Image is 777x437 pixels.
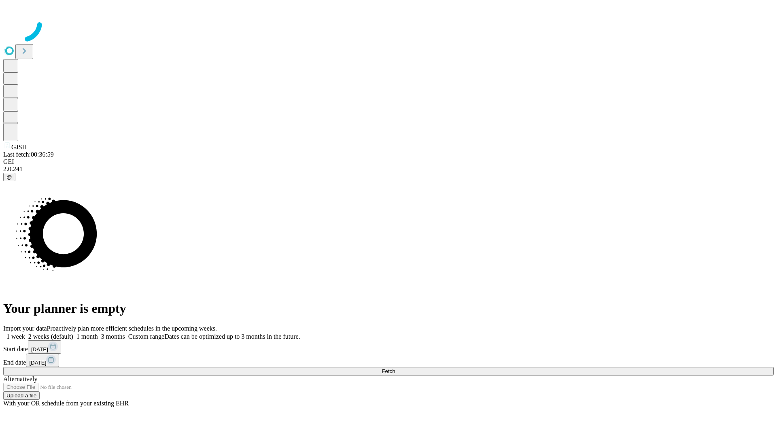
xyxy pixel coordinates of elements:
[3,400,129,407] span: With your OR schedule from your existing EHR
[29,360,46,366] span: [DATE]
[3,165,774,173] div: 2.0.241
[76,333,98,340] span: 1 month
[28,333,73,340] span: 2 weeks (default)
[47,325,217,332] span: Proactively plan more efficient schedules in the upcoming weeks.
[3,158,774,165] div: GEI
[3,301,774,316] h1: Your planner is empty
[3,391,40,400] button: Upload a file
[3,354,774,367] div: End date
[3,151,54,158] span: Last fetch: 00:36:59
[6,174,12,180] span: @
[31,346,48,352] span: [DATE]
[3,325,47,332] span: Import your data
[3,173,15,181] button: @
[26,354,59,367] button: [DATE]
[382,368,395,374] span: Fetch
[128,333,164,340] span: Custom range
[11,144,27,151] span: GJSH
[3,340,774,354] div: Start date
[28,340,61,354] button: [DATE]
[3,375,37,382] span: Alternatively
[101,333,125,340] span: 3 months
[164,333,300,340] span: Dates can be optimized up to 3 months in the future.
[3,367,774,375] button: Fetch
[6,333,25,340] span: 1 week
